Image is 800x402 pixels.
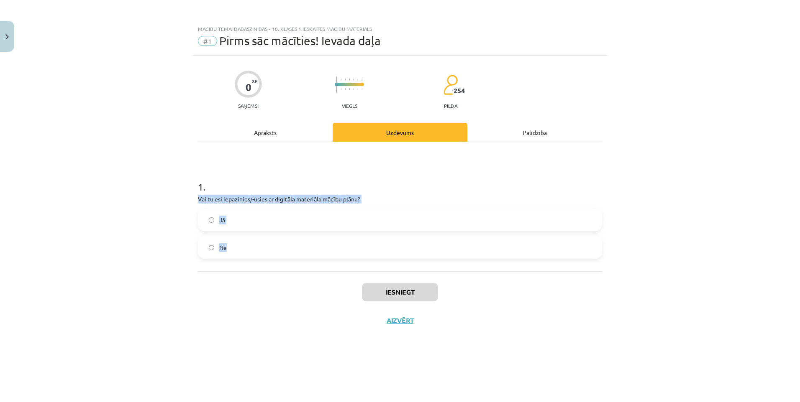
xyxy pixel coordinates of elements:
span: Nē [219,243,227,252]
img: icon-close-lesson-0947bae3869378f0d4975bcd49f059093ad1ed9edebbc8119c70593378902aed.svg [5,34,9,40]
img: icon-short-line-57e1e144782c952c97e751825c79c345078a6d821885a25fce030b3d8c18986b.svg [357,88,358,90]
div: Apraksts [198,123,333,142]
input: Nē [209,245,214,250]
img: icon-short-line-57e1e144782c952c97e751825c79c345078a6d821885a25fce030b3d8c18986b.svg [362,88,362,90]
img: icon-long-line-d9ea69661e0d244f92f715978eff75569469978d946b2353a9bb055b3ed8787d.svg [336,76,337,93]
img: icon-short-line-57e1e144782c952c97e751825c79c345078a6d821885a25fce030b3d8c18986b.svg [345,88,346,90]
img: icon-short-line-57e1e144782c952c97e751825c79c345078a6d821885a25fce030b3d8c18986b.svg [357,79,358,81]
img: icon-short-line-57e1e144782c952c97e751825c79c345078a6d821885a25fce030b3d8c18986b.svg [353,79,354,81]
div: Uzdevums [333,123,467,142]
img: icon-short-line-57e1e144782c952c97e751825c79c345078a6d821885a25fce030b3d8c18986b.svg [345,79,346,81]
button: Iesniegt [362,283,438,301]
p: pilda [444,103,457,109]
span: 254 [454,87,465,94]
span: Pirms sāc mācīties! Ievada daļa [219,34,381,48]
span: Jā [219,216,225,224]
p: Viegls [342,103,357,109]
button: Aizvērt [384,316,416,325]
img: students-c634bb4e5e11cddfef0936a35e636f08e4e9abd3cc4e673bd6f9a4125e45ecb1.svg [443,74,458,95]
span: XP [252,79,257,83]
input: Jā [209,217,214,223]
img: icon-short-line-57e1e144782c952c97e751825c79c345078a6d821885a25fce030b3d8c18986b.svg [349,88,350,90]
img: icon-short-line-57e1e144782c952c97e751825c79c345078a6d821885a25fce030b3d8c18986b.svg [353,88,354,90]
div: Mācību tēma: Dabaszinības - 10. klases 1.ieskaites mācību materiāls [198,26,602,32]
div: 0 [246,81,251,93]
img: icon-short-line-57e1e144782c952c97e751825c79c345078a6d821885a25fce030b3d8c18986b.svg [349,79,350,81]
span: #1 [198,36,217,46]
div: Palīdzība [467,123,602,142]
p: Vai tu esi iepazinies/-usies ar digitāla materiāla mācību plānu? [198,195,602,204]
img: icon-short-line-57e1e144782c952c97e751825c79c345078a6d821885a25fce030b3d8c18986b.svg [362,79,362,81]
p: Saņemsi [235,103,262,109]
h1: 1 . [198,166,602,192]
